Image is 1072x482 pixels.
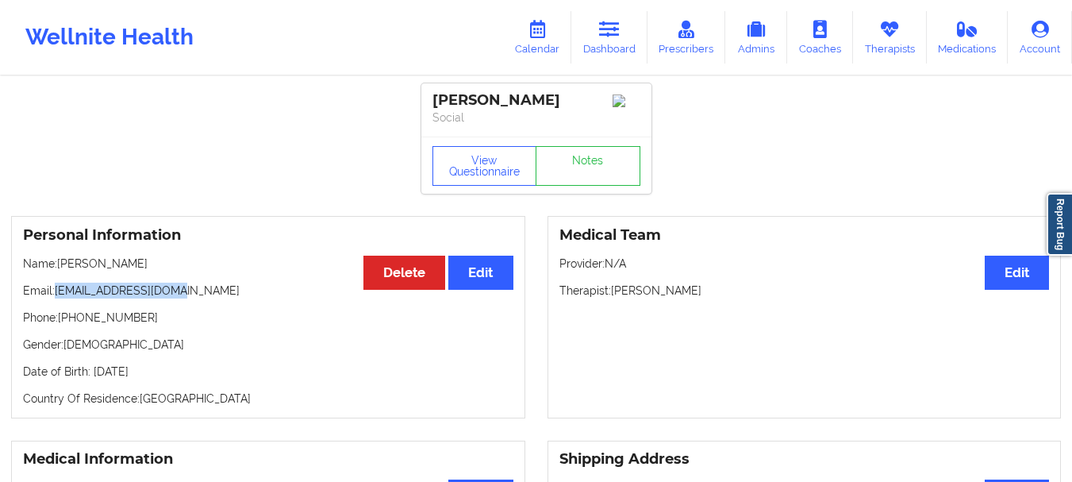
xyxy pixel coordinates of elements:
p: Therapist: [PERSON_NAME] [559,283,1050,299]
button: Edit [448,256,513,290]
a: Account [1008,11,1072,64]
p: Social [432,110,640,125]
p: Provider: N/A [559,256,1050,272]
a: Calendar [503,11,571,64]
a: Notes [536,146,640,186]
button: Edit [985,256,1049,290]
p: Country Of Residence: [GEOGRAPHIC_DATA] [23,391,513,407]
button: View Questionnaire [432,146,537,186]
p: Date of Birth: [DATE] [23,364,513,380]
a: Therapists [853,11,927,64]
h3: Medical Information [23,450,513,469]
a: Dashboard [571,11,647,64]
p: Gender: [DEMOGRAPHIC_DATA] [23,337,513,353]
h3: Medical Team [559,226,1050,245]
h3: Personal Information [23,226,513,245]
a: Prescribers [647,11,726,64]
p: Email: [EMAIL_ADDRESS][DOMAIN_NAME] [23,283,513,299]
a: Report Bug [1047,193,1072,256]
button: Delete [363,256,445,290]
p: Name: [PERSON_NAME] [23,256,513,272]
p: Phone: [PHONE_NUMBER] [23,310,513,326]
div: [PERSON_NAME] [432,91,640,110]
img: Image%2Fplaceholer-image.png [613,94,640,107]
a: Coaches [787,11,853,64]
a: Medications [927,11,1009,64]
h3: Shipping Address [559,450,1050,469]
a: Admins [725,11,787,64]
